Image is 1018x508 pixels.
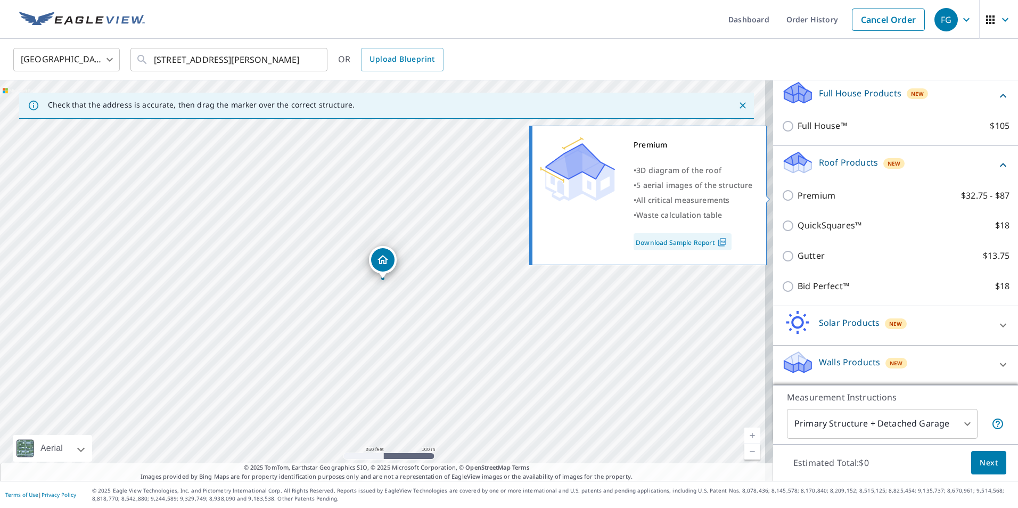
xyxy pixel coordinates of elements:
p: © 2025 Eagle View Technologies, Inc. and Pictometry International Corp. All Rights Reserved. Repo... [92,487,1013,503]
span: All critical measurements [636,195,729,205]
span: Waste calculation table [636,210,722,220]
a: Cancel Order [852,9,925,31]
a: Download Sample Report [634,233,732,250]
div: Dropped pin, building 1, Residential property, 12424 E Ventura Dr Galveston, TX 77554 [369,246,397,279]
p: Walls Products [819,356,880,368]
p: $105 [990,119,1009,133]
div: Roof ProductsNew [782,150,1009,181]
a: Privacy Policy [42,491,76,498]
img: Premium [540,137,615,201]
a: Current Level 17, Zoom Out [744,444,760,460]
span: New [911,89,924,98]
div: Solar ProductsNew [782,310,1009,341]
span: © 2025 TomTom, Earthstar Geographics SIO, © 2025 Microsoft Corporation, © [244,463,530,472]
div: Primary Structure + Detached Garage [787,409,978,439]
div: • [634,193,753,208]
p: Gutter [798,249,825,263]
p: $18 [995,280,1009,293]
span: 5 aerial images of the structure [636,180,752,190]
span: Next [980,456,998,470]
span: New [890,359,903,367]
button: Close [736,99,750,112]
input: Search by address or latitude-longitude [154,45,306,75]
p: Full House Products [819,87,901,100]
div: OR [338,48,444,71]
a: OpenStreetMap [465,463,510,471]
p: Full House™ [798,119,847,133]
div: FG [934,8,958,31]
p: Premium [798,189,835,202]
p: $13.75 [983,249,1009,263]
div: Premium [634,137,753,152]
div: Walls ProductsNew [782,350,1009,380]
span: Your report will include the primary structure and a detached garage if one exists. [991,417,1004,430]
p: $18 [995,219,1009,232]
span: Upload Blueprint [370,53,434,66]
p: Measurement Instructions [787,391,1004,404]
p: Solar Products [819,316,880,329]
p: | [5,491,76,498]
button: Next [971,451,1006,475]
span: New [889,319,902,328]
a: Upload Blueprint [361,48,443,71]
img: Pdf Icon [715,237,729,247]
a: Current Level 17, Zoom In [744,428,760,444]
p: Bid Perfect™ [798,280,849,293]
div: • [634,163,753,178]
span: New [888,159,901,168]
div: [GEOGRAPHIC_DATA] [13,45,120,75]
p: Check that the address is accurate, then drag the marker over the correct structure. [48,100,355,110]
a: Terms of Use [5,491,38,498]
div: • [634,208,753,223]
p: Estimated Total: $0 [785,451,877,474]
p: Roof Products [819,156,878,169]
div: Full House ProductsNew [782,80,1009,111]
div: Aerial [37,435,66,462]
div: • [634,178,753,193]
a: Terms [512,463,530,471]
p: QuickSquares™ [798,219,861,232]
img: EV Logo [19,12,145,28]
div: Aerial [13,435,92,462]
span: 3D diagram of the roof [636,165,721,175]
p: $32.75 - $87 [961,189,1009,202]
